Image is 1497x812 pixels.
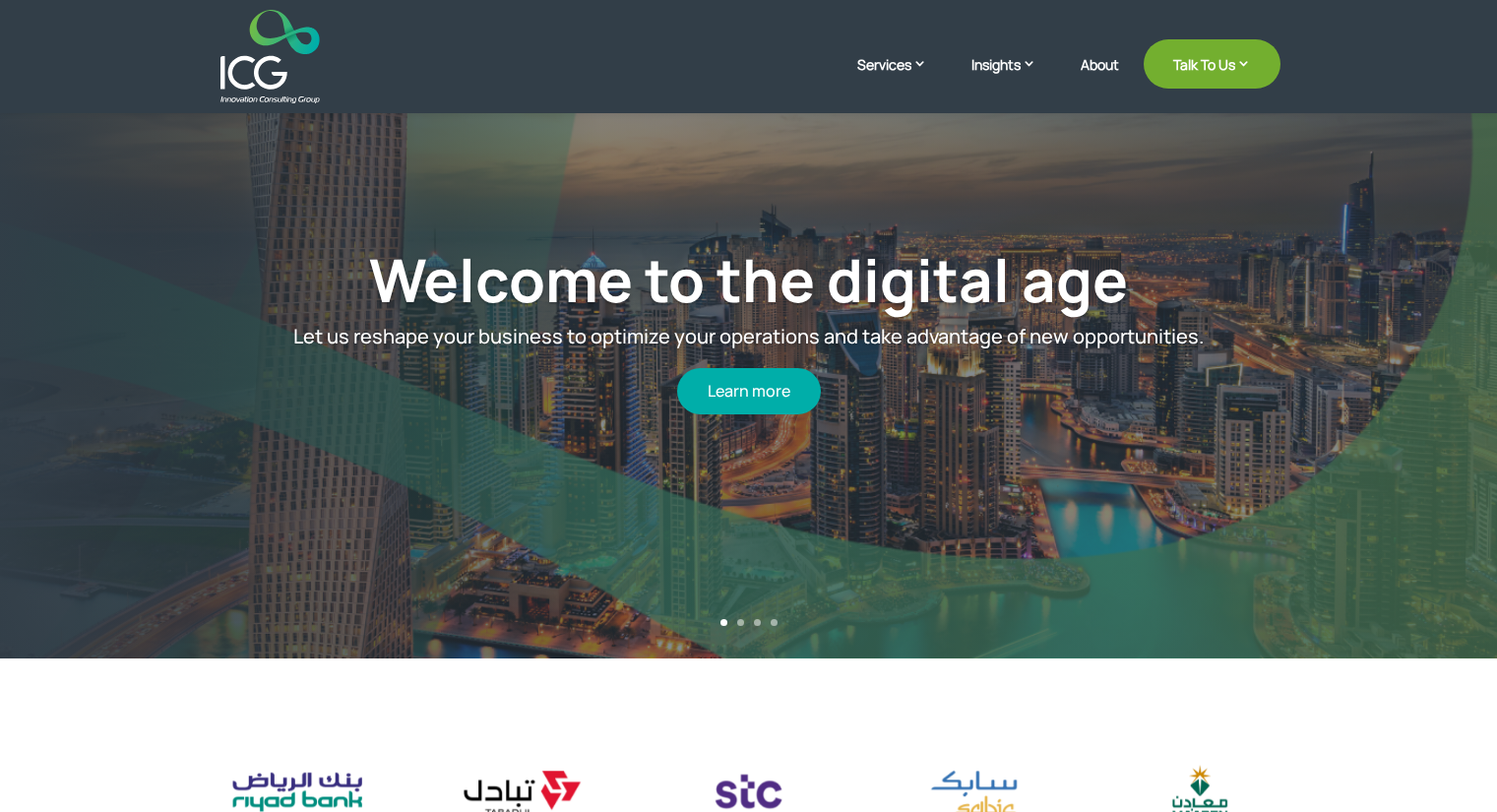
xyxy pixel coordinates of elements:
a: Learn more [677,368,821,414]
a: Services [857,54,947,103]
a: About [1081,57,1119,103]
a: 1 [720,619,727,626]
a: Welcome to the digital age [369,239,1128,320]
a: 3 [754,619,761,626]
a: 4 [771,619,778,626]
img: ICG [220,10,320,103]
span: Let us reshape your business to optimize your operations and take advantage of new opportunities. [293,323,1204,349]
a: Talk To Us [1144,39,1280,89]
a: 2 [737,619,744,626]
iframe: Chat Widget [1399,718,1497,812]
a: Insights [971,54,1056,103]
